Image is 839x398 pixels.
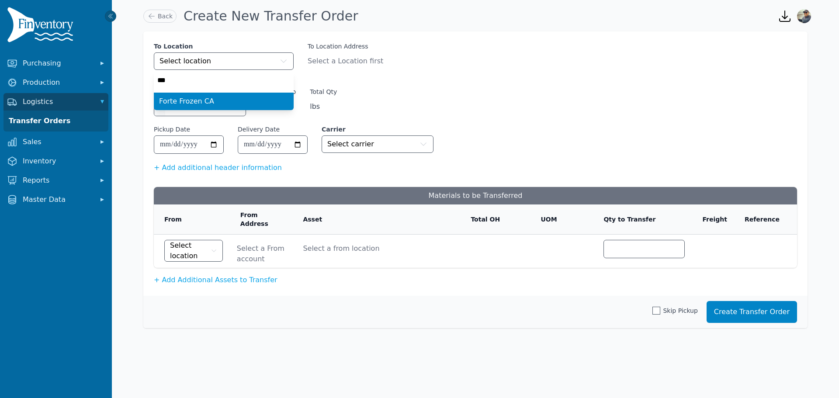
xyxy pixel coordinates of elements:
span: Select carrier [327,139,374,149]
span: Select location [159,56,211,66]
th: Freight [692,204,734,235]
span: Select location [170,240,209,261]
label: To Location [154,42,294,51]
th: From Address [230,204,293,235]
span: Master Data [23,194,93,205]
a: Back [143,10,177,23]
span: Inventory [23,156,93,166]
label: Total Qty [310,87,337,96]
h3: Materials to be Transferred [154,187,797,204]
label: Carrier [322,125,433,134]
span: Select a Location first [308,56,383,66]
span: Purchasing [23,58,93,69]
label: Pickup Date [154,125,190,134]
button: Production [3,74,108,91]
button: Select location [154,52,294,70]
label: To Location Address [308,42,383,51]
button: Select location [164,240,223,262]
label: Delivery Date [238,125,280,134]
th: Qty to Transfer [593,204,692,235]
button: Master Data [3,191,108,208]
button: + Add Additional Assets to Transfer [154,275,277,285]
span: Select a From account [237,243,286,264]
a: Transfer Orders [5,112,107,130]
input: Select location [154,72,294,89]
span: Forte Frozen CA [159,96,214,107]
button: Reports [3,172,108,189]
img: Finventory [7,7,77,46]
th: UOM [530,204,593,235]
button: Purchasing [3,55,108,72]
button: Sales [3,133,108,151]
span: Reports [23,175,93,186]
span: Skip Pickup [663,306,697,315]
th: Total OH [460,204,530,235]
span: Sales [23,137,93,147]
span: Production [23,77,93,88]
button: Logistics [3,93,108,111]
th: Reference [734,204,787,235]
button: Create Transfer Order [707,301,797,323]
span: lbs [310,101,337,112]
button: Select carrier [322,135,433,153]
th: From [154,204,230,235]
th: Asset [292,204,460,235]
span: Logistics [23,97,93,107]
span: Select a from location [303,238,453,254]
h1: Create New Transfer Order [184,8,358,24]
button: Inventory [3,152,108,170]
button: + Add additional header information [154,163,282,173]
ul: Select location [154,93,294,110]
img: Anthony Armesto [797,9,811,23]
